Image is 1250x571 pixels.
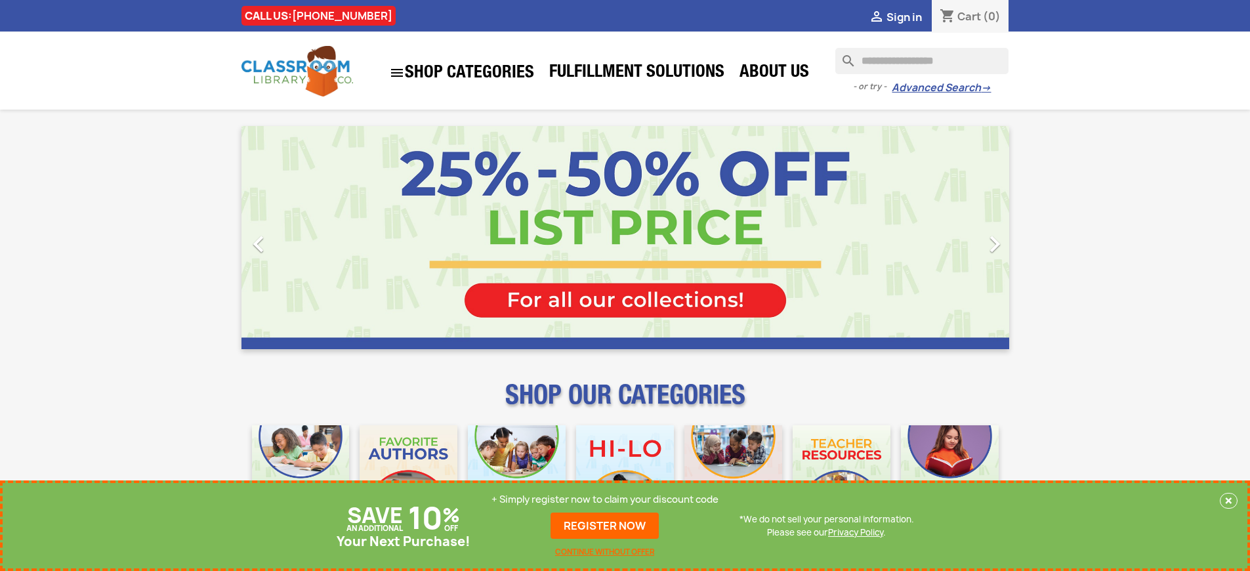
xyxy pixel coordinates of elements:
a:  Sign in [869,10,922,24]
img: CLC_Fiction_Nonfiction_Mobile.jpg [684,425,782,523]
i: search [835,48,851,64]
a: Next [894,126,1009,349]
a: [PHONE_NUMBER] [292,9,392,23]
span: Sign in [886,10,922,24]
p: SHOP OUR CATEGORIES [241,391,1009,415]
i:  [389,65,405,81]
img: CLC_Dyslexia_Mobile.jpg [901,425,999,523]
a: Advanced Search→ [892,81,991,95]
a: Previous [241,126,357,349]
img: CLC_HiLo_Mobile.jpg [576,425,674,523]
span: → [981,81,991,95]
span: (0) [983,9,1001,24]
img: CLC_Phonics_And_Decodables_Mobile.jpg [468,425,566,523]
span: Cart [957,9,981,24]
a: Fulfillment Solutions [543,60,731,87]
ul: Carousel container [241,126,1009,349]
i: shopping_cart [940,9,955,25]
img: Classroom Library Company [241,46,353,96]
i:  [978,228,1011,261]
i:  [869,10,885,26]
img: CLC_Teacher_Resources_Mobile.jpg [793,425,890,523]
input: Search [835,48,1009,74]
div: CALL US: [241,6,396,26]
a: About Us [733,60,816,87]
img: CLC_Favorite_Authors_Mobile.jpg [360,425,457,523]
a: SHOP CATEGORIES [383,58,541,87]
span: - or try - [853,80,892,93]
img: CLC_Bulk_Mobile.jpg [252,425,350,523]
i:  [242,228,275,261]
